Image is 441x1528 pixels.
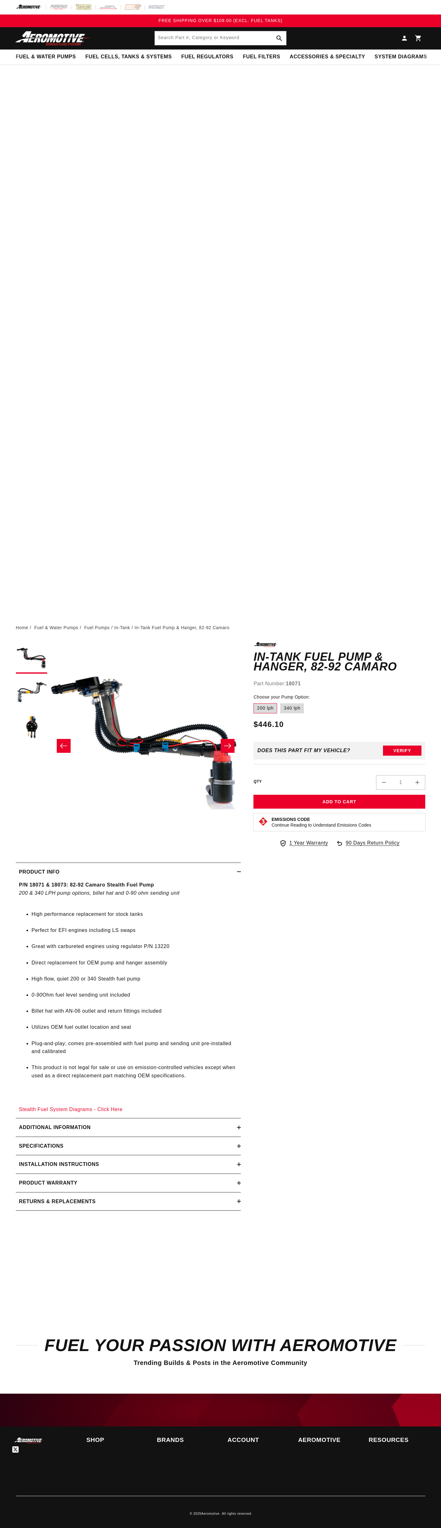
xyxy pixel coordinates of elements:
[19,1179,78,1187] h2: Product warranty
[298,1437,355,1443] summary: Aeromotive
[14,1437,45,1443] img: Aeromotive
[346,839,400,853] span: 90 Days Return Policy
[14,31,92,46] img: Aeromotive
[114,624,135,631] li: In-Tank
[16,1155,241,1174] summary: Installation Instructions
[19,1123,91,1132] h2: Additional information
[16,54,76,60] span: Fuel & Water Pumps
[32,959,238,967] li: Direct replacement for OEM pump and hanger assembly
[272,31,286,45] button: Search Part #, Category or Keyword
[16,1192,241,1211] summary: Returns & replacements
[32,926,238,934] li: Perfect for EFI engines including LS swaps
[253,779,262,784] label: QTY
[32,1023,238,1031] li: Utilizes OEM fuel outlet location and seal
[19,890,180,896] em: 200 & 340 LPH pump options, billet hat and 0-90 ohm sending unit
[289,839,328,847] span: 1 Year Warranty
[32,975,238,983] li: High flow, quiet 200 or 340 Stealth fuel pump
[222,1512,251,1515] small: All rights reserved
[16,642,241,850] media-gallery: Gallery Viewer
[16,624,425,631] nav: breadcrumbs
[243,54,280,60] span: Fuel Filters
[280,703,304,713] label: 340 lph
[383,746,421,756] button: Verify
[253,703,277,713] label: 200 lph
[16,1137,241,1155] summary: Specifications
[57,739,71,753] button: Slide left
[32,942,238,951] li: Great with carbureted engines using regulator P/N 13220
[16,1338,425,1353] h2: Fuel Your Passion with Aeromotive
[19,882,154,887] strong: P/N 18071 & 18073: 82-92 Camaro Stealth Fuel Pump
[286,681,301,686] strong: 18071
[19,1142,63,1150] h2: Specifications
[19,1160,99,1168] h2: Installation Instructions
[253,694,310,700] legend: Choose your Pump Option:
[157,1437,213,1443] summary: Brands
[190,1512,221,1515] small: © 2025 .
[369,1437,425,1443] summary: Resources
[34,624,78,631] a: Fuel & Water Pumps
[370,50,432,64] summary: System Diagrams
[32,1007,238,1015] li: Billet hat with AN-06 outlet and return fittings included
[135,624,229,631] li: In-Tank Fuel Pump & Hanger, 82-92 Camaro
[290,54,365,60] span: Accessories & Specialty
[16,1174,241,1192] summary: Product warranty
[285,50,370,64] summary: Accessories & Specialty
[177,50,238,64] summary: Fuel Regulators
[16,1118,241,1137] summary: Additional information
[238,50,285,64] summary: Fuel Filters
[253,719,284,730] span: $446.10
[84,624,110,631] a: Fuel Pumps
[134,1359,307,1366] span: Trending Builds & Posts in the Aeromotive Community
[228,1437,284,1443] summary: Account
[279,839,328,847] a: 1 Year Warranty
[81,50,177,64] summary: Fuel Cells, Tanks & Systems
[253,795,425,809] button: Add to Cart
[16,863,241,881] summary: Product Info
[32,991,238,999] li: Ohm fuel level sending unit included
[181,54,233,60] span: Fuel Regulators
[19,1107,123,1112] a: Stealth Fuel System Diagrams - Click Here
[11,50,81,64] summary: Fuel & Water Pumps
[271,817,310,822] strong: Emissions Code
[253,652,425,672] h1: In-Tank Fuel Pump & Hanger, 82-92 Camaro
[32,992,42,998] em: 0-90
[271,822,371,828] p: Continue Reading to Understand Emissions Codes
[336,839,400,853] a: 90 Days Return Policy
[155,31,287,45] input: Search Part #, Category or Keyword
[374,54,427,60] span: System Diagrams
[19,1197,96,1206] h2: Returns & replacements
[201,1512,220,1515] a: Aeromotive
[271,817,371,828] button: Emissions CodeContinue Reading to Understand Emissions Codes
[32,1063,238,1080] li: This product is not legal for sale or use on emission-controlled vehicles except when used as a d...
[86,1437,143,1443] summary: Shop
[16,642,47,674] button: Load image 1 in gallery view
[19,868,60,876] h2: Product Info
[32,1039,238,1056] li: Plug-and-play; comes pre-assembled with fuel pump and sending unit pre-installed and calibrated
[257,748,350,753] div: Does This part fit My vehicle?
[159,18,282,23] span: FREE SHIPPING OVER $109.00 (EXCL. FUEL TANKS)
[85,54,172,60] span: Fuel Cells, Tanks & Systems
[258,817,268,827] img: Emissions code
[221,739,235,753] button: Slide right
[16,624,28,631] a: Home
[16,677,47,708] button: Load image 2 in gallery view
[16,711,47,743] button: Load image 3 in gallery view
[32,910,238,918] li: High performance replacement for stock tanks
[253,680,425,688] div: Part Number:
